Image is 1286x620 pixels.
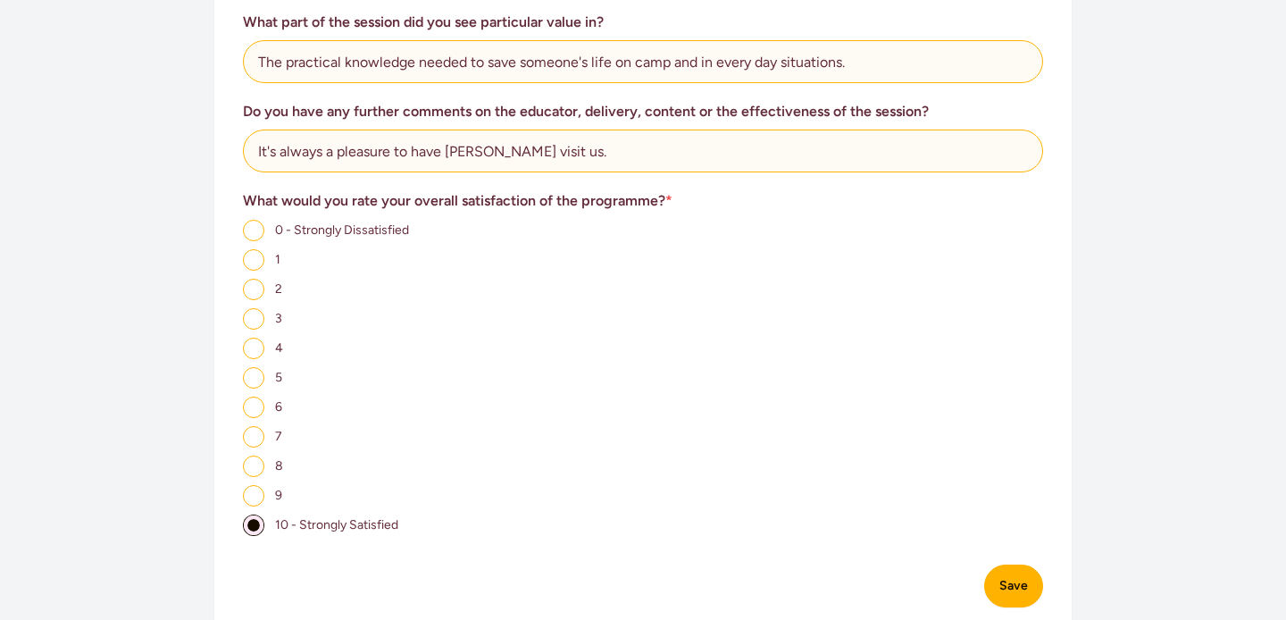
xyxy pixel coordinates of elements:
[275,222,409,238] span: 0 - Strongly Dissatisfied
[243,426,264,448] input: 7
[275,399,282,415] span: 6
[243,397,264,418] input: 6
[275,340,283,356] span: 4
[243,515,264,536] input: 10 - Strongly Satisfied
[243,279,264,300] input: 2
[243,338,264,359] input: 4
[275,429,282,444] span: 7
[275,488,282,503] span: 9
[275,281,282,297] span: 2
[243,12,1043,33] h3: What part of the session did you see particular value in?
[243,308,264,330] input: 3
[275,458,283,473] span: 8
[243,220,264,241] input: 0 - Strongly Dissatisfied
[243,367,264,389] input: 5
[275,517,398,532] span: 10 - Strongly Satisfied
[275,370,282,385] span: 5
[275,311,282,326] span: 3
[243,456,264,477] input: 8
[243,101,1043,122] h3: Do you have any further comments on the educator, delivery, content or the effectiveness of the s...
[243,485,264,507] input: 9
[275,252,280,267] span: 1
[984,565,1043,607] button: Save
[243,190,1043,212] h3: What would you rate your overall satisfaction of the programme?
[243,249,264,271] input: 1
